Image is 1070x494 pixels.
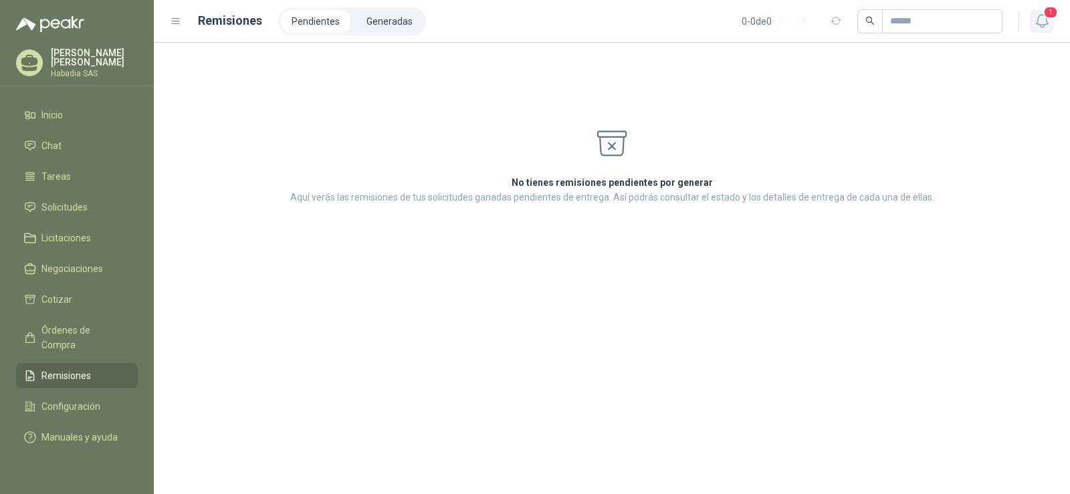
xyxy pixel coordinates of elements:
[16,318,138,358] a: Órdenes de Compra
[281,10,350,33] a: Pendientes
[41,231,91,245] span: Licitaciones
[1043,6,1058,19] span: 1
[865,16,875,25] span: search
[198,11,262,30] h1: Remisiones
[16,424,138,450] a: Manuales y ayuda
[16,225,138,251] a: Licitaciones
[742,11,815,32] div: 0 - 0 de 0
[41,368,91,383] span: Remisiones
[41,399,100,414] span: Configuración
[41,323,125,352] span: Órdenes de Compra
[16,287,138,312] a: Cotizar
[41,138,62,153] span: Chat
[41,261,103,276] span: Negociaciones
[356,10,423,33] a: Generadas
[16,164,138,189] a: Tareas
[512,177,713,188] strong: No tienes remisiones pendientes por generar
[41,292,72,307] span: Cotizar
[16,102,138,128] a: Inicio
[51,48,138,67] p: [PERSON_NAME] [PERSON_NAME]
[16,195,138,220] a: Solicitudes
[41,108,63,122] span: Inicio
[41,430,118,445] span: Manuales y ayuda
[16,363,138,388] a: Remisiones
[51,70,138,78] p: Habadia SAS
[16,256,138,281] a: Negociaciones
[16,394,138,419] a: Configuración
[290,190,934,205] p: Aquí verás las remisiones de tus solicitudes ganadas pendientes de entrega. Así podrás consultar ...
[16,16,84,32] img: Logo peakr
[16,133,138,158] a: Chat
[41,169,71,184] span: Tareas
[41,200,88,215] span: Solicitudes
[1030,9,1054,33] button: 1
